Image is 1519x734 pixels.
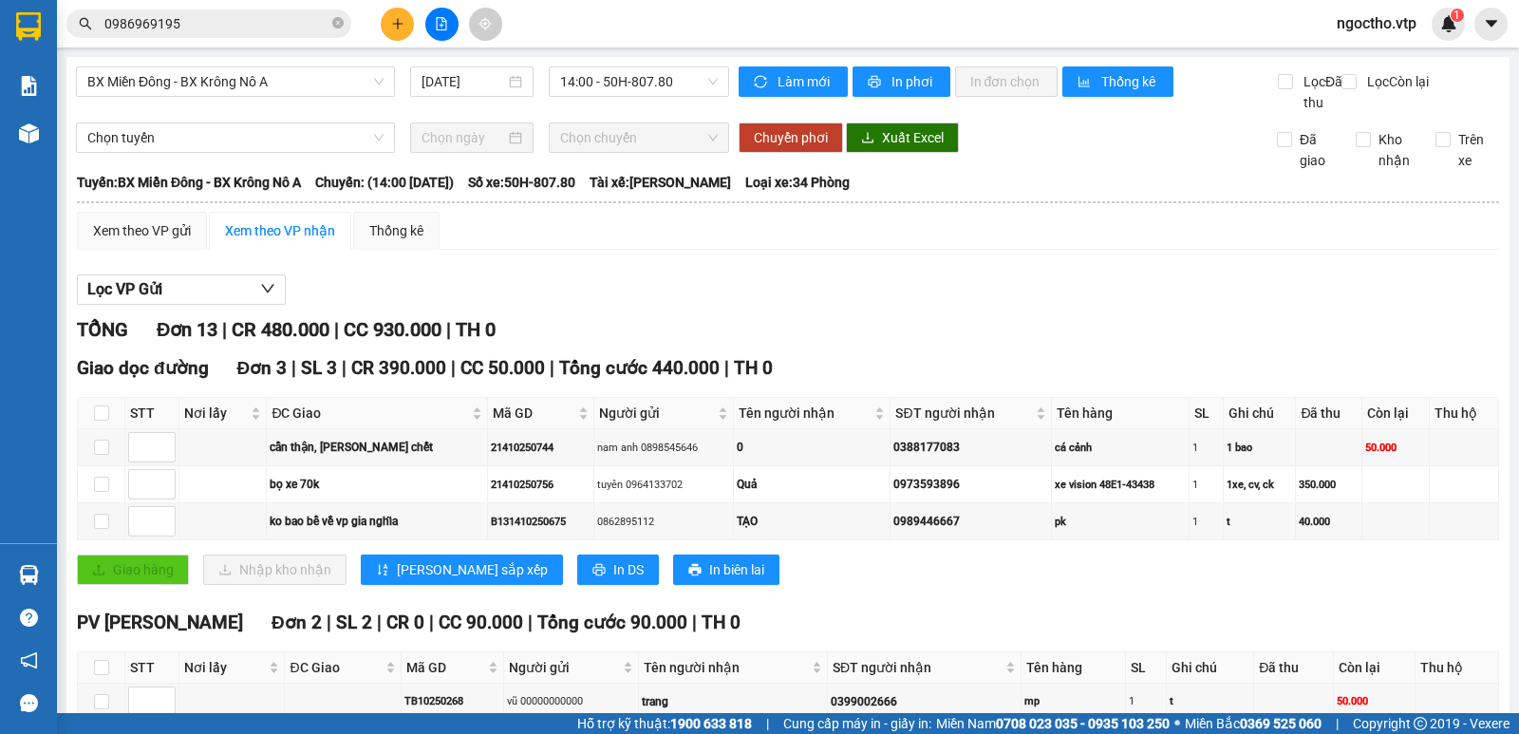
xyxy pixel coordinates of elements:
[77,612,243,633] span: PV [PERSON_NAME]
[272,403,468,423] span: ĐC Giao
[996,716,1170,731] strong: 0708 023 035 - 0935 103 250
[478,17,492,30] span: aim
[893,476,1047,494] div: 0973593896
[709,559,764,580] span: In biên lai
[592,563,606,578] span: printer
[291,357,296,379] span: |
[724,357,729,379] span: |
[1174,720,1180,727] span: ⚪️
[895,403,1031,423] span: SĐT người nhận
[376,563,389,578] span: sort-ascending
[491,440,591,456] div: 21410250744
[488,466,594,503] td: 21410250756
[1254,652,1333,684] th: Đã thu
[301,357,337,379] span: SL 3
[1192,514,1219,530] div: 1
[955,66,1059,97] button: In đơn chọn
[550,357,554,379] span: |
[891,71,935,92] span: In phơi
[507,693,634,709] div: vũ 00000000000
[460,357,545,379] span: CC 50.000
[1371,129,1420,171] span: Kho nhận
[1185,713,1322,734] span: Miền Bắc
[422,127,506,148] input: Chọn ngày
[422,71,506,92] input: 14/10/2025
[560,123,717,152] span: Chọn chuyến
[20,651,38,669] span: notification
[577,555,659,585] button: printerIn DS
[1296,398,1361,429] th: Đã thu
[446,318,451,341] span: |
[597,514,730,530] div: 0862895112
[893,513,1047,531] div: 0989446667
[537,612,687,633] span: Tổng cước 90.000
[1299,514,1358,530] div: 40.000
[344,318,441,341] span: CC 930.000
[203,555,347,585] button: downloadNhập kho nhận
[644,657,808,678] span: Tên người nhận
[734,466,891,503] td: Quả
[184,657,265,678] span: Nơi lấy
[491,514,591,530] div: B131410250675
[1360,71,1432,92] span: Lọc Còn lại
[639,684,828,721] td: trang
[590,172,731,193] span: Tài xế: [PERSON_NAME]
[290,657,382,678] span: ĐC Giao
[1227,477,1293,493] div: 1xe, cv, ck
[673,555,779,585] button: printerIn biên lai
[642,693,824,711] div: trang
[868,75,884,90] span: printer
[1451,129,1500,171] span: Trên xe
[1170,693,1251,709] div: t
[404,693,500,709] div: TB10250268
[79,17,92,30] span: search
[237,357,288,379] span: Đơn 3
[488,503,594,540] td: B131410250675
[1416,652,1499,684] th: Thu hộ
[402,684,504,721] td: TB10250268
[377,612,382,633] span: |
[270,476,484,494] div: bọ xe 70k
[1062,66,1173,97] button: bar-chartThống kê
[406,657,484,678] span: Mã GD
[1192,440,1219,456] div: 1
[1337,693,1412,709] div: 50.000
[1129,693,1162,709] div: 1
[893,439,1047,457] div: 0388177083
[87,277,162,301] span: Lọc VP Gửi
[509,657,618,678] span: Người gửi
[1052,398,1191,429] th: Tên hàng
[1296,71,1345,113] span: Lọc Đã thu
[1055,440,1187,456] div: cá cảnh
[468,172,575,193] span: Số xe: 50H-807.80
[1101,71,1158,92] span: Thống kê
[1336,713,1339,734] span: |
[491,477,591,493] div: 21410250756
[1362,398,1431,429] th: Còn lại
[260,281,275,296] span: down
[157,318,217,341] span: Đơn 13
[783,713,931,734] span: Cung cấp máy in - giấy in:
[1365,440,1427,456] div: 50.000
[1430,398,1499,429] th: Thu hộ
[1440,15,1457,32] img: icon-new-feature
[77,274,286,305] button: Lọc VP Gửi
[332,15,344,33] span: close-circle
[334,318,339,341] span: |
[1334,652,1416,684] th: Còn lại
[361,555,563,585] button: sort-ascending[PERSON_NAME] sắp xếp
[493,403,574,423] span: Mã GD
[734,357,773,379] span: TH 0
[425,8,459,41] button: file-add
[1167,652,1255,684] th: Ghi chú
[1453,9,1460,22] span: 1
[766,713,769,734] span: |
[1483,15,1500,32] span: caret-down
[702,612,741,633] span: TH 0
[77,555,189,585] button: uploadGiao hàng
[1240,716,1322,731] strong: 0369 525 060
[19,76,39,96] img: solution-icon
[1299,477,1358,493] div: 350.000
[20,694,38,712] span: message
[125,652,179,684] th: STT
